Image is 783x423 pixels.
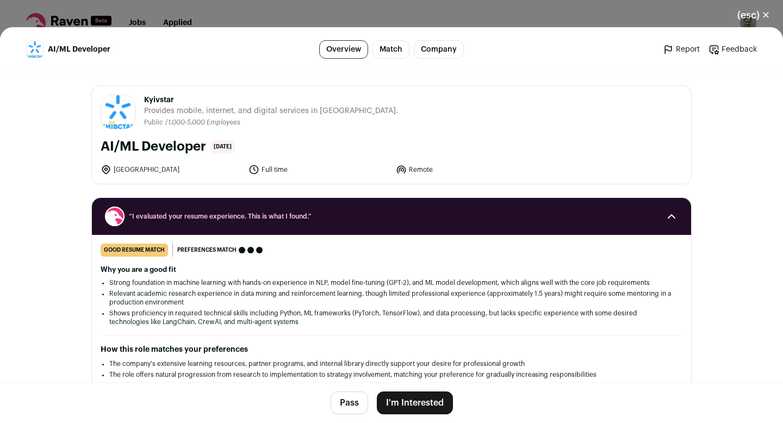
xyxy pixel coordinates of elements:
li: Full time [248,164,390,175]
h2: How this role matches your preferences [101,344,682,355]
li: Strong foundation in machine learning with hands-on experience in NLP, model fine-tuning (GPT-2),... [109,278,674,287]
button: Pass [331,391,368,414]
span: Preferences match [177,245,237,256]
h1: AI/ML Developer [101,138,206,155]
li: / [165,119,240,127]
div: good resume match [101,244,168,257]
li: [GEOGRAPHIC_DATA] [101,164,242,175]
span: Provides mobile, internet, and digital services in [GEOGRAPHIC_DATA]. [144,105,398,116]
li: Working on AI systems that impact millions of users through one of Ukraine's largest telecom comp... [109,381,674,390]
h2: Why you are a good fit [101,265,682,274]
span: AI/ML Developer [48,44,110,55]
a: Match [372,40,409,59]
a: Company [414,40,464,59]
a: Feedback [709,44,757,55]
a: Report [663,44,700,55]
span: [DATE] [210,140,235,153]
img: ecc5a2c86718a1b8e77978476fe3a9568e121649e9665e725ff59b577edd761b.jpg [27,41,43,58]
li: The role offers natural progression from research to implementation to strategy involvement, matc... [109,370,674,379]
li: The company's extensive learning resources, partner programs, and internal library directly suppo... [109,359,674,368]
button: Close modal [724,3,783,27]
a: Overview [319,40,368,59]
li: Public [144,119,165,127]
span: Kyivstar [144,95,398,105]
button: I'm Interested [377,391,453,414]
img: ecc5a2c86718a1b8e77978476fe3a9568e121649e9665e725ff59b577edd761b.jpg [101,95,135,129]
span: “I evaluated your resume experience. This is what I found.” [129,212,654,221]
li: Relevant academic research experience in data mining and reinforcement learning, though limited p... [109,289,674,307]
span: 1,000-5,000 Employees [168,119,240,126]
li: Remote [396,164,537,175]
li: Shows proficiency in required technical skills including Python, ML frameworks (PyTorch, TensorFl... [109,309,674,326]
